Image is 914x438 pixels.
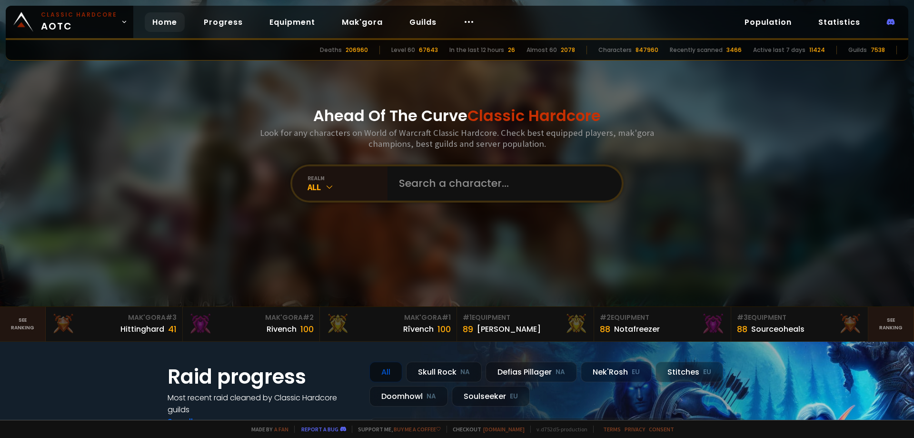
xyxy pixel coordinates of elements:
div: 100 [437,323,451,336]
span: # 1 [442,313,451,322]
h3: Look for any characters on World of Warcraft Classic Hardcore. Check best equipped players, mak'g... [256,127,658,149]
div: Defias Pillager [486,362,577,382]
h1: Ahead Of The Curve [313,104,601,127]
div: In the last 12 hours [449,46,504,54]
div: 88 [600,323,610,336]
span: # 3 [737,313,748,322]
span: v. d752d5 - production [530,426,587,433]
small: NA [460,367,470,377]
div: [PERSON_NAME] [477,323,541,335]
div: 26 [508,46,515,54]
div: 89 [463,323,473,336]
input: Search a character... [393,166,610,201]
div: 847960 [636,46,658,54]
div: 67643 [419,46,438,54]
span: Support me, [352,426,441,433]
a: Statistics [811,12,868,32]
a: Mak'Gora#1Rîvench100 [320,307,457,341]
div: 88 [737,323,747,336]
a: Privacy [625,426,645,433]
div: Mak'Gora [189,313,314,323]
a: Progress [196,12,250,32]
div: 3466 [726,46,742,54]
a: Consent [649,426,674,433]
div: Skull Rock [406,362,482,382]
div: Rîvench [403,323,434,335]
div: Notafreezer [614,323,660,335]
small: EU [703,367,711,377]
a: [DOMAIN_NAME] [483,426,525,433]
span: # 1 [463,313,472,322]
div: Equipment [737,313,862,323]
a: Buy me a coffee [394,426,441,433]
div: 206960 [346,46,368,54]
h1: Raid progress [168,362,358,392]
a: Home [145,12,185,32]
div: Mak'Gora [51,313,177,323]
a: Terms [603,426,621,433]
div: Mak'Gora [326,313,451,323]
div: Recently scanned [670,46,723,54]
a: Population [737,12,799,32]
small: NA [427,392,436,401]
a: Report a bug [301,426,338,433]
a: #3Equipment88Sourceoheals [731,307,868,341]
div: Equipment [463,313,588,323]
div: Active last 7 days [753,46,805,54]
div: All [308,182,387,193]
div: Almost 60 [527,46,557,54]
span: # 2 [303,313,314,322]
div: Deaths [320,46,342,54]
a: Classic HardcoreAOTC [6,6,133,38]
div: Soulseeker [452,386,530,407]
a: Mak'Gora#3Hittinghard41 [46,307,183,341]
div: Guilds [848,46,867,54]
a: See all progress [168,416,229,427]
a: Mak'Gora#2Rivench100 [183,307,320,341]
div: Doomhowl [369,386,448,407]
span: # 3 [166,313,177,322]
span: AOTC [41,10,117,33]
small: EU [510,392,518,401]
a: Equipment [262,12,323,32]
small: NA [556,367,565,377]
div: All [369,362,402,382]
div: Nek'Rosh [581,362,652,382]
a: #1Equipment89[PERSON_NAME] [457,307,594,341]
a: Seeranking [868,307,914,341]
span: # 2 [600,313,611,322]
span: Classic Hardcore [467,105,601,126]
a: a fan [274,426,288,433]
span: Made by [246,426,288,433]
div: Hittinghard [120,323,164,335]
div: realm [308,174,387,182]
div: Characters [598,46,632,54]
div: 100 [300,323,314,336]
div: 2078 [561,46,575,54]
div: Stitches [656,362,723,382]
h4: Most recent raid cleaned by Classic Hardcore guilds [168,392,358,416]
div: Level 60 [391,46,415,54]
div: Sourceoheals [751,323,805,335]
small: EU [632,367,640,377]
small: Classic Hardcore [41,10,117,19]
a: Mak'gora [334,12,390,32]
span: Checkout [447,426,525,433]
div: 11424 [809,46,825,54]
a: #2Equipment88Notafreezer [594,307,731,341]
div: Rivench [267,323,297,335]
div: Equipment [600,313,725,323]
div: 41 [168,323,177,336]
div: 7538 [871,46,885,54]
a: Guilds [402,12,444,32]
